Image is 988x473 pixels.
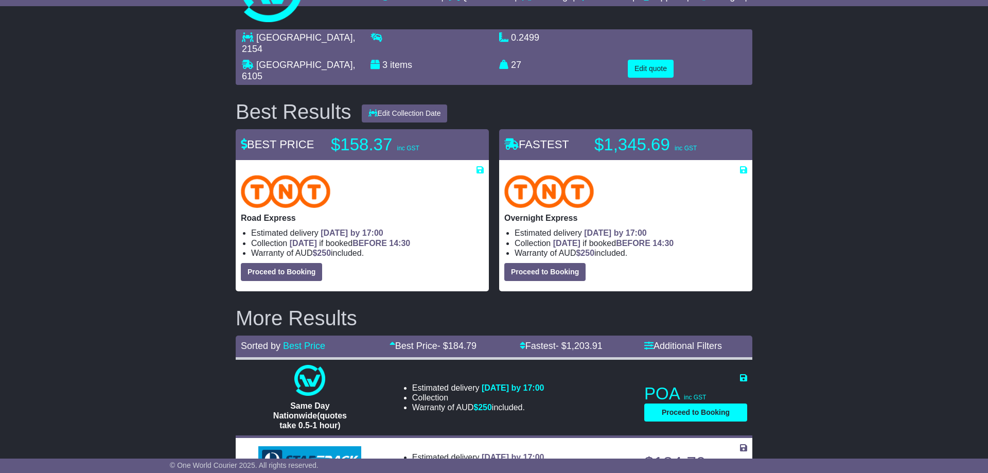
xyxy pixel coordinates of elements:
[553,239,580,248] span: [DATE]
[594,134,723,155] p: $1,345.69
[684,394,706,401] span: inc GST
[504,175,594,208] img: TNT Domestic: Overnight Express
[362,104,448,122] button: Edit Collection Date
[290,239,317,248] span: [DATE]
[352,239,387,248] span: BEFORE
[251,238,484,248] li: Collection
[241,213,484,223] p: Road Express
[511,60,521,70] span: 27
[616,239,650,248] span: BEFORE
[412,393,544,402] li: Collection
[511,32,539,43] span: 0.2499
[504,263,586,281] button: Proceed to Booking
[283,341,325,351] a: Best Price
[644,341,722,351] a: Additional Filters
[241,138,314,151] span: BEST PRICE
[397,145,419,152] span: inc GST
[242,32,355,54] span: , 2154
[321,229,383,237] span: [DATE] by 17:00
[504,138,569,151] span: FASTEST
[520,341,603,351] a: Fastest- $1,203.91
[241,175,330,208] img: TNT Domestic: Road Express
[390,341,477,351] a: Best Price- $184.79
[478,403,492,412] span: 250
[644,404,747,422] button: Proceed to Booking
[331,134,460,155] p: $158.37
[584,229,647,237] span: [DATE] by 17:00
[389,239,410,248] span: 14:30
[448,341,477,351] span: 184.79
[553,239,674,248] span: if booked
[251,248,484,258] li: Warranty of AUD included.
[317,249,331,257] span: 250
[241,341,280,351] span: Sorted by
[412,383,544,393] li: Estimated delivery
[273,401,347,430] span: Same Day Nationwide(quotes take 0.5-1 hour)
[242,60,355,81] span: , 6105
[236,307,752,329] h2: More Results
[412,402,544,412] li: Warranty of AUD included.
[515,248,747,258] li: Warranty of AUD included.
[675,145,697,152] span: inc GST
[294,365,325,396] img: One World Courier: Same Day Nationwide(quotes take 0.5-1 hour)
[256,60,352,70] span: [GEOGRAPHIC_DATA]
[504,213,747,223] p: Overnight Express
[170,461,319,469] span: © One World Courier 2025. All rights reserved.
[556,341,603,351] span: - $
[473,403,492,412] span: $
[231,100,357,123] div: Best Results
[390,60,412,70] span: items
[482,453,544,462] span: [DATE] by 17:00
[515,238,747,248] li: Collection
[312,249,331,257] span: $
[580,249,594,257] span: 250
[576,249,594,257] span: $
[515,228,747,238] li: Estimated delivery
[241,263,322,281] button: Proceed to Booking
[251,228,484,238] li: Estimated delivery
[382,60,387,70] span: 3
[256,32,352,43] span: [GEOGRAPHIC_DATA]
[644,383,747,404] p: POA
[652,239,674,248] span: 14:30
[482,383,544,392] span: [DATE] by 17:00
[412,452,571,462] li: Estimated delivery
[290,239,410,248] span: if booked
[628,60,674,78] button: Edit quote
[567,341,603,351] span: 1,203.91
[437,341,477,351] span: - $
